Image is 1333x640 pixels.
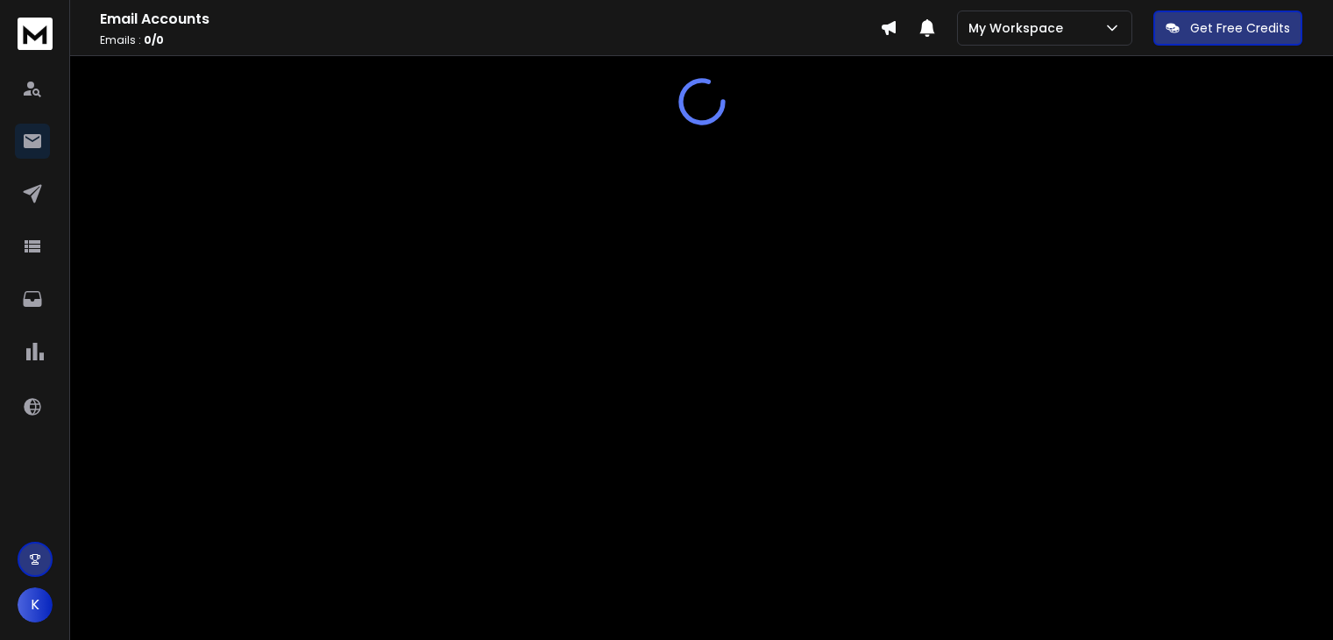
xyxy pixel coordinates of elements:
p: My Workspace [968,19,1070,37]
button: K [18,587,53,622]
img: logo [18,18,53,50]
p: Emails : [100,33,880,47]
h1: Email Accounts [100,9,880,30]
p: Get Free Credits [1190,19,1290,37]
span: 0 / 0 [144,32,164,47]
button: Get Free Credits [1153,11,1302,46]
